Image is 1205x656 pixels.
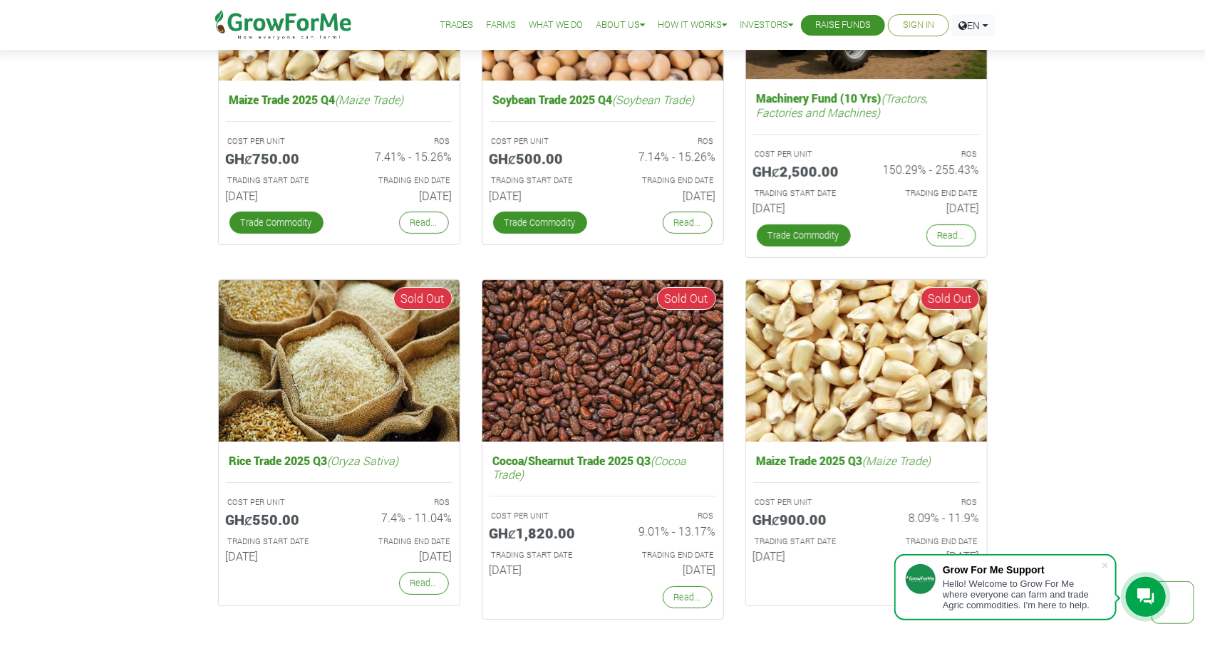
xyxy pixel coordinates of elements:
p: Estimated Trading Start Date [755,536,854,548]
h6: [DATE] [877,549,980,563]
a: Trade Commodity [757,224,851,246]
p: COST PER UNIT [492,135,590,147]
img: growforme image [482,280,723,442]
p: COST PER UNIT [228,135,326,147]
p: COST PER UNIT [755,148,854,160]
h5: Rice Trade 2025 Q3 [226,450,452,471]
p: ROS [616,510,714,522]
a: Read... [399,212,449,234]
i: (Soybean Trade) [613,92,695,107]
a: Investors [740,18,793,33]
p: Estimated Trading Start Date [492,549,590,561]
h6: [DATE] [490,563,592,576]
div: Grow For Me Support [943,564,1101,576]
span: Sold Out [921,287,980,310]
a: Trade Commodity [493,212,587,234]
p: Estimated Trading End Date [879,187,978,199]
a: What We Do [529,18,583,33]
p: Estimated Trading Start Date [492,175,590,187]
a: Read... [926,224,976,246]
h5: Maize Trade 2025 Q4 [226,89,452,110]
h6: [DATE] [350,189,452,202]
a: How it Works [658,18,727,33]
h6: [DATE] [753,549,856,563]
h5: GHȼ500.00 [490,150,592,167]
h6: [DATE] [490,189,592,202]
h6: [DATE] [350,549,452,563]
a: Sign In [903,18,934,33]
p: Estimated Trading End Date [352,536,450,548]
p: Estimated Trading Start Date [755,187,854,199]
p: ROS [352,135,450,147]
i: (Maize Trade) [336,92,404,107]
span: Sold Out [657,287,716,310]
img: growforme image [219,280,460,442]
p: Estimated Trading End Date [616,549,714,561]
h5: Machinery Fund (10 Yrs) [753,88,980,122]
p: COST PER UNIT [755,496,854,509]
h5: GHȼ750.00 [226,150,329,167]
a: Farms [486,18,516,33]
a: Read... [399,572,449,594]
a: Trades [440,18,473,33]
p: Estimated Trading End Date [352,175,450,187]
h6: 9.01% - 13.17% [614,524,716,538]
p: ROS [879,148,978,160]
p: COST PER UNIT [228,496,326,509]
a: About Us [596,18,645,33]
h5: GHȼ550.00 [226,511,329,528]
p: Estimated Trading End Date [879,536,978,548]
p: ROS [352,496,450,509]
h6: [DATE] [226,189,329,202]
div: Hello! Welcome to Grow For Me where everyone can farm and trade Agric commodities. I'm here to help. [943,578,1101,610]
h6: [DATE] [614,189,716,202]
h6: 7.4% - 11.04% [350,511,452,524]
a: Trade Commodity [229,212,324,234]
i: (Cocoa Trade) [493,453,687,481]
a: Read... [663,212,713,234]
p: Estimated Trading Start Date [228,536,326,548]
h6: [DATE] [877,201,980,214]
h6: [DATE] [753,201,856,214]
h5: Soybean Trade 2025 Q4 [490,89,716,110]
h5: GHȼ900.00 [753,511,856,528]
h6: [DATE] [226,549,329,563]
p: ROS [879,496,978,509]
i: (Oryza Sativa) [328,453,399,468]
h5: Cocoa/Shearnut Trade 2025 Q3 [490,450,716,484]
h5: Maize Trade 2025 Q3 [753,450,980,471]
a: Raise Funds [815,18,871,33]
h6: 150.29% - 255.43% [877,162,980,176]
h6: 7.41% - 15.26% [350,150,452,163]
i: (Tractors, Factories and Machines) [757,90,929,119]
h6: [DATE] [614,563,716,576]
p: Estimated Trading Start Date [228,175,326,187]
a: Read... [663,586,713,608]
h5: GHȼ1,820.00 [490,524,592,541]
h5: GHȼ2,500.00 [753,162,856,179]
i: (Maize Trade) [863,453,931,468]
span: Sold Out [393,287,452,310]
h6: 8.09% - 11.9% [877,511,980,524]
a: EN [952,14,995,36]
h6: 7.14% - 15.26% [614,150,716,163]
p: ROS [616,135,714,147]
p: Estimated Trading End Date [616,175,714,187]
p: COST PER UNIT [492,510,590,522]
img: growforme image [746,280,987,442]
